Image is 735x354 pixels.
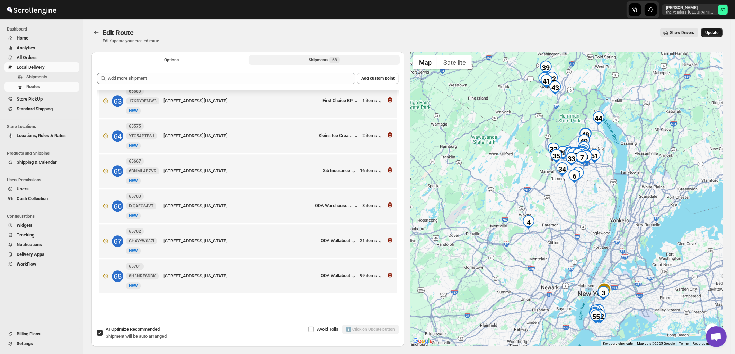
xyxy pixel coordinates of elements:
[565,152,578,166] div: 33
[361,76,395,81] span: Add custom point
[108,73,355,84] input: Add more shipment
[569,147,583,161] div: 25
[575,147,589,161] div: 18
[596,286,610,300] div: 3
[588,305,602,319] div: 59
[112,270,123,282] div: 68
[4,53,79,62] button: All Orders
[112,235,123,247] div: 67
[4,221,79,230] button: Widgets
[103,28,134,37] span: Edit Route
[163,202,312,209] div: [STREET_ADDRESS][US_STATE]
[129,108,138,113] span: NEW
[4,259,79,269] button: WorkFlow
[112,130,123,142] div: 64
[319,133,353,138] div: Kleins Ice Crea...
[411,337,434,346] img: Google
[163,132,316,139] div: [STREET_ADDRESS][US_STATE]
[578,128,592,142] div: 48
[577,141,591,155] div: 50
[129,143,138,148] span: NEW
[129,213,138,218] span: NEW
[17,45,35,50] span: Analytics
[591,309,605,323] div: 54
[522,215,535,229] div: 4
[129,89,141,94] b: 65683
[706,326,727,347] div: Open chat
[4,131,79,140] button: Locations, Rules & Rates
[718,5,728,15] span: Simcha Trieger
[129,168,157,174] span: 6BNMLABZVR
[317,327,338,332] span: Avoid Tolls
[322,98,360,105] div: First Choice BP
[539,61,553,75] div: 39
[112,95,123,107] div: 63
[579,150,593,164] div: 8
[7,177,80,183] span: Users Permissions
[91,67,404,299] div: Selected Shipments
[591,304,605,318] div: 61
[17,106,53,111] span: Standard Shipping
[129,264,141,269] b: 65701
[309,57,340,63] div: Shipments
[4,329,79,339] button: Billing Plans
[578,128,592,141] div: 45
[579,128,593,141] div: 46
[17,261,36,267] span: WorkFlow
[357,73,399,84] button: Add custom point
[437,55,472,69] button: Show satellite imagery
[7,124,80,129] span: Store Locations
[315,203,360,210] button: ODA Warehouse ...
[129,273,156,279] span: 8H3NRESDBK
[17,64,45,70] span: Local Delivery
[17,242,42,247] span: Notifications
[670,30,694,35] span: Show Drivers
[666,5,715,10] p: [PERSON_NAME]
[362,133,384,140] button: 2 items
[17,55,37,60] span: All Orders
[129,283,138,288] span: NEW
[705,30,718,35] span: Update
[129,124,141,129] b: 65575
[411,337,434,346] a: Open this area in Google Maps (opens a new window)
[576,144,590,158] div: 11
[26,74,47,79] span: Shipments
[17,331,41,336] span: Billing Plans
[17,159,57,165] span: Shipping & Calendar
[4,72,79,82] button: Shipments
[4,82,79,92] button: Routes
[637,342,675,345] span: Map data ©2025 Google
[720,8,725,12] text: ST
[163,273,318,279] div: [STREET_ADDRESS][US_STATE]
[26,84,40,89] span: Routes
[549,149,563,163] div: 35
[129,194,141,199] b: 65703
[360,168,384,175] button: 16 items
[662,4,728,15] button: User menu
[4,43,79,53] button: Analytics
[332,57,337,63] span: 68
[564,147,578,161] div: 31
[4,339,79,348] button: Settings
[666,10,715,15] p: the-vendors-[GEOGRAPHIC_DATA]
[360,273,384,280] button: 99 items
[556,146,570,160] div: 27
[566,148,580,162] div: 32
[589,310,603,323] div: 55
[679,342,689,345] a: Terms (opens in new tab)
[163,238,318,244] div: [STREET_ADDRESS][US_STATE]
[660,28,698,37] button: Show Drivers
[315,203,353,208] div: ODA Warehouse ...
[7,26,80,32] span: Dashboard
[319,133,360,140] button: Kleins Ice Crea...
[129,238,154,244] span: GH4YYW087I
[705,323,719,337] button: Map camera controls
[321,273,357,280] button: ODA Wallabout
[249,55,400,65] button: Selected Shipments
[362,98,384,105] div: 1 items
[112,200,123,212] div: 66
[323,168,357,175] button: Sib Insurance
